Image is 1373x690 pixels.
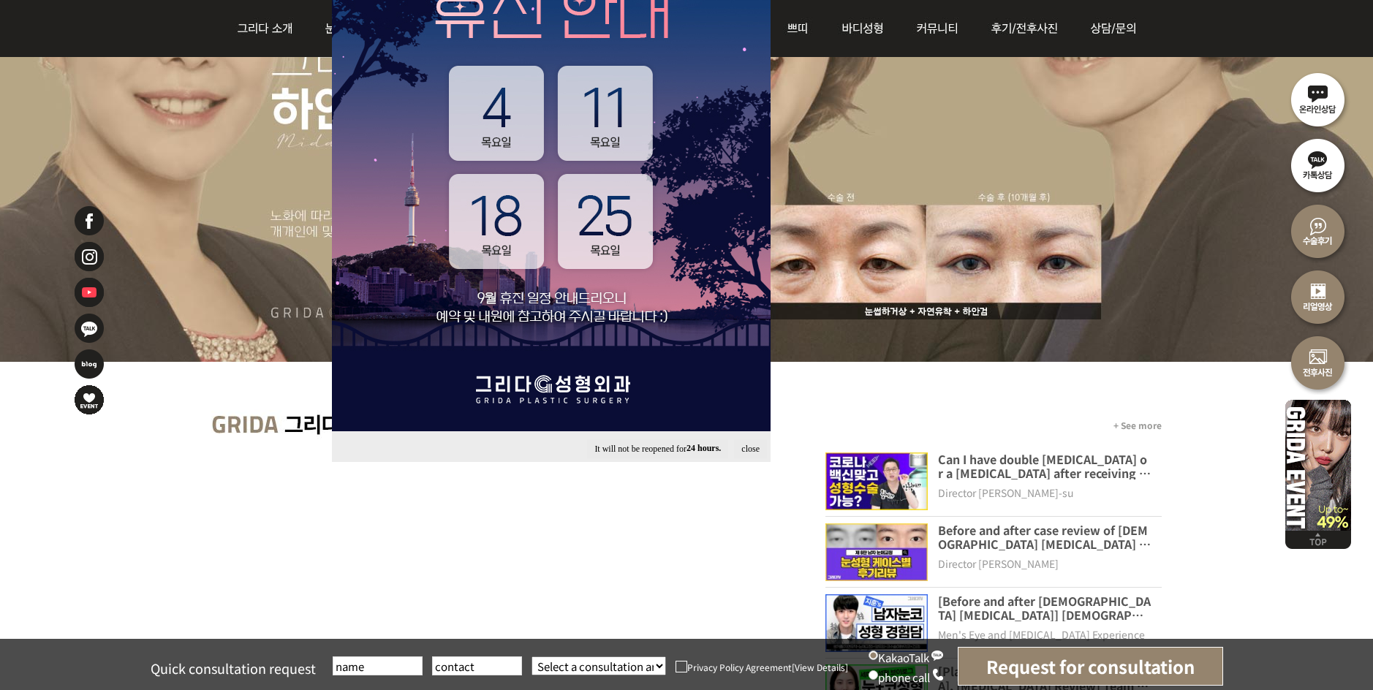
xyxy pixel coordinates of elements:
img: YouTube [73,276,105,308]
img: checkbox.png [676,661,687,672]
font: KakaoTalk [878,650,929,665]
img: Facebook [73,205,105,237]
font: Director [PERSON_NAME] [938,556,1059,571]
font: [View Details] [792,661,848,673]
font: 24 hours. [686,443,721,453]
font: It will not be reopened for [594,444,686,454]
img: KakaoTalk consultation [1285,132,1351,197]
img: kakao_icon.png [931,648,944,661]
input: phone call [869,670,878,680]
img: Online consultation [1285,66,1351,132]
input: name [333,656,423,675]
font: phone call [878,670,930,686]
font: Men's Eye and [MEDICAL_DATA] Experience [938,627,1145,642]
img: Instagram [73,240,105,273]
button: It will not be reopened for24 hours. [587,439,728,458]
img: kakaotalk [73,312,105,344]
input: contact [432,656,522,675]
a: + See more [1113,419,1162,431]
img: event [73,384,105,416]
font: close [741,444,760,454]
img: Post-operative review [1285,197,1351,263]
a: [View Details] [792,659,848,671]
img: call_icon.png [931,668,945,681]
input: KakaoTalk [869,651,878,660]
img: Before and after surgery photos [1285,329,1351,395]
img: Real video [1285,263,1351,329]
font: Director [PERSON_NAME]-su [938,485,1074,500]
img: Go up [1285,531,1351,549]
font: Privacy Policy Agreement [687,661,792,673]
button: close [734,439,767,458]
img: main_grida_tv_title.jpg [211,398,387,452]
font: Quick consultation request [151,659,316,678]
img: event [1285,395,1351,531]
input: Request for consultation [958,647,1223,686]
img: Naver Blog [73,348,105,380]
